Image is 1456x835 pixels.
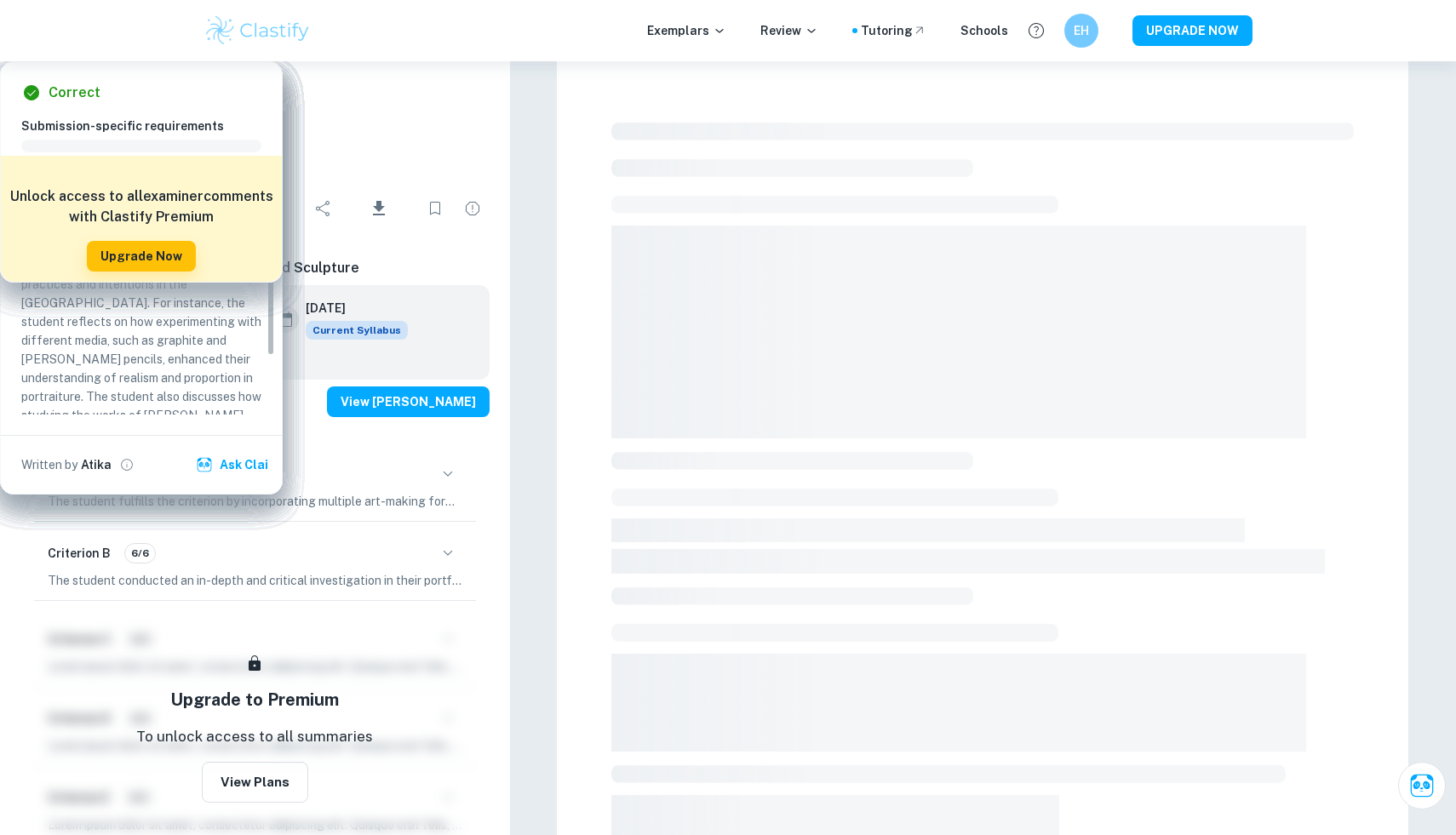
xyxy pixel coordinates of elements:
p: Review [760,21,818,40]
h6: Criterion B [48,544,111,563]
img: clai.svg [196,456,213,473]
p: To unlock access to all summaries [136,726,373,748]
div: Bookmark [418,192,452,226]
div: Report issue [456,192,490,226]
div: This exemplar is based on the current syllabus. Feel free to refer to it for inspiration/ideas wh... [306,321,408,340]
button: Help and Feedback [1022,16,1051,45]
button: Upgrade Now [87,241,196,272]
button: View [PERSON_NAME] [327,386,490,417]
img: Clastify logo [203,14,312,48]
a: Schools [960,21,1008,40]
button: EH [1064,14,1098,48]
h5: Upgrade to Premium [170,687,339,712]
p: The student fulfills the criterion by incorporating multiple art-making formats from different ca... [48,492,462,511]
p: The student conducted an in-depth and critical investigation in their portfolio, exploring variou... [48,571,462,590]
p: The student has articulated how their investigation impacted their artistic practices and intenti... [21,237,261,481]
h6: [DATE] [306,299,394,317]
button: View Plans [202,762,308,803]
div: Download [344,186,415,231]
div: Share [307,192,341,226]
h6: Atika [81,455,112,474]
button: Ask Clai [192,449,275,480]
h6: Submission-specific requirements [21,117,275,135]
button: View full profile [115,453,139,477]
span: 6/6 [125,546,155,561]
h6: Correct [49,83,100,103]
button: UPGRADE NOW [1132,15,1253,46]
p: Written by [21,455,77,474]
h6: Unlock access to all examiner comments with Clastify Premium [9,186,273,227]
button: Ask Clai [1398,762,1446,809]
p: Exemplars [647,21,726,40]
a: Tutoring [861,21,926,40]
span: Current Syllabus [306,321,408,340]
h6: EH [1072,21,1092,40]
